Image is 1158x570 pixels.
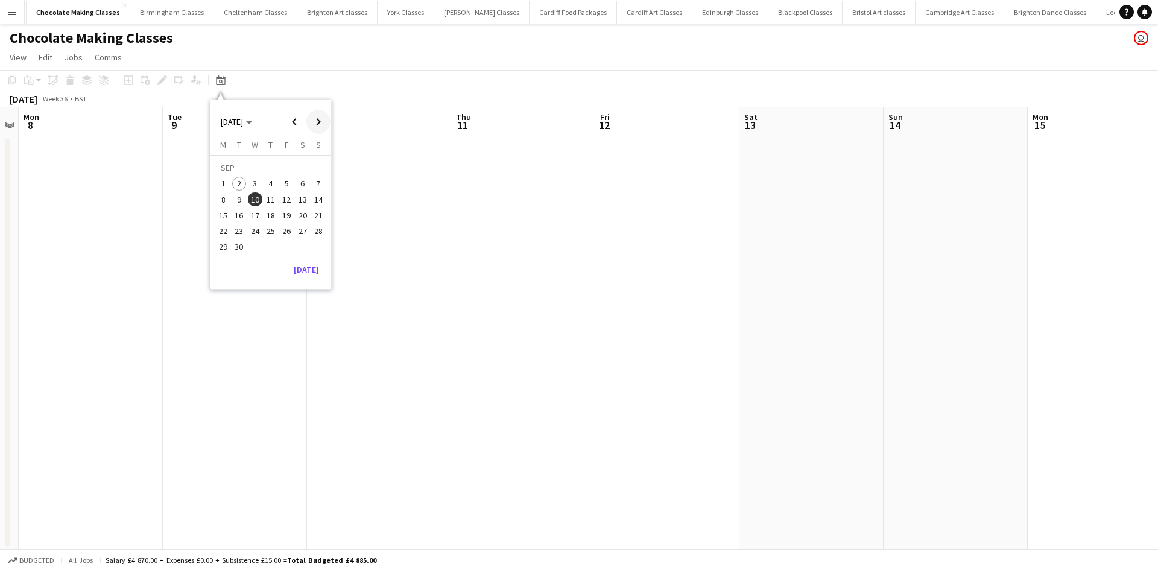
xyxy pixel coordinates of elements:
[247,192,263,207] button: 10-09-2025
[263,176,279,191] button: 04-09-2025
[247,223,263,239] button: 24-09-2025
[214,1,297,24] button: Cheltenham Classes
[311,208,326,223] span: 21
[843,1,916,24] button: Bristol Art classes
[311,223,326,239] button: 28-09-2025
[130,1,214,24] button: Birmingham Classes
[90,49,127,65] a: Comms
[264,224,278,238] span: 25
[294,192,310,207] button: 13-09-2025
[289,260,324,279] button: [DATE]
[168,112,182,122] span: Tue
[300,139,305,150] span: S
[232,240,247,255] span: 30
[216,192,230,207] span: 8
[65,52,83,63] span: Jobs
[268,139,273,150] span: T
[264,192,278,207] span: 11
[66,556,95,565] span: All jobs
[279,177,294,191] span: 5
[220,139,226,150] span: M
[215,176,231,191] button: 01-09-2025
[40,94,70,103] span: Week 36
[279,176,294,191] button: 05-09-2025
[248,177,262,191] span: 3
[231,239,247,255] button: 30-09-2025
[264,208,278,223] span: 18
[5,49,31,65] a: View
[106,556,376,565] div: Salary £4 870.00 + Expenses £0.00 + Subsistence £15.00 =
[316,139,321,150] span: S
[311,177,326,191] span: 7
[378,1,434,24] button: York Classes
[215,207,231,223] button: 15-09-2025
[617,1,692,24] button: Cardiff Art Classes
[434,1,530,24] button: [PERSON_NAME] Classes
[263,192,279,207] button: 11-09-2025
[216,111,257,133] button: Choose month and year
[39,52,52,63] span: Edit
[216,177,230,191] span: 1
[263,207,279,223] button: 18-09-2025
[456,112,471,122] span: Thu
[297,1,378,24] button: Brighton Art classes
[311,192,326,207] span: 14
[287,556,376,565] span: Total Budgeted £4 885.00
[279,223,294,239] button: 26-09-2025
[231,192,247,207] button: 09-09-2025
[19,556,54,565] span: Budgeted
[34,49,57,65] a: Edit
[887,118,903,132] span: 14
[279,192,294,207] button: 12-09-2025
[888,112,903,122] span: Sun
[279,192,294,207] span: 12
[311,176,326,191] button: 07-09-2025
[311,224,326,238] span: 28
[311,207,326,223] button: 21-09-2025
[600,112,610,122] span: Fri
[294,207,310,223] button: 20-09-2025
[294,223,310,239] button: 27-09-2025
[768,1,843,24] button: Blackpool Classes
[296,192,310,207] span: 13
[166,118,182,132] span: 9
[248,224,262,238] span: 24
[279,208,294,223] span: 19
[263,223,279,239] button: 25-09-2025
[285,139,289,150] span: F
[232,177,247,191] span: 2
[27,1,130,24] button: Chocolate Making Classes
[10,29,173,47] h1: Chocolate Making Classes
[598,118,610,132] span: 12
[10,93,37,105] div: [DATE]
[1134,31,1148,45] app-user-avatar: VOSH Limited
[248,208,262,223] span: 17
[296,208,310,223] span: 20
[60,49,87,65] a: Jobs
[744,112,758,122] span: Sat
[237,139,241,150] span: T
[296,224,310,238] span: 27
[692,1,768,24] button: Edinburgh Classes
[221,116,243,127] span: [DATE]
[231,207,247,223] button: 16-09-2025
[215,239,231,255] button: 29-09-2025
[264,177,278,191] span: 4
[306,110,331,134] button: Next month
[6,554,56,567] button: Budgeted
[296,177,310,191] span: 6
[247,176,263,191] button: 03-09-2025
[10,52,27,63] span: View
[95,52,122,63] span: Comms
[24,112,39,122] span: Mon
[232,208,247,223] span: 16
[282,110,306,134] button: Previous month
[454,118,471,132] span: 11
[232,224,247,238] span: 23
[22,118,39,132] span: 8
[231,223,247,239] button: 23-09-2025
[232,192,247,207] span: 9
[248,192,262,207] span: 10
[279,224,294,238] span: 26
[279,207,294,223] button: 19-09-2025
